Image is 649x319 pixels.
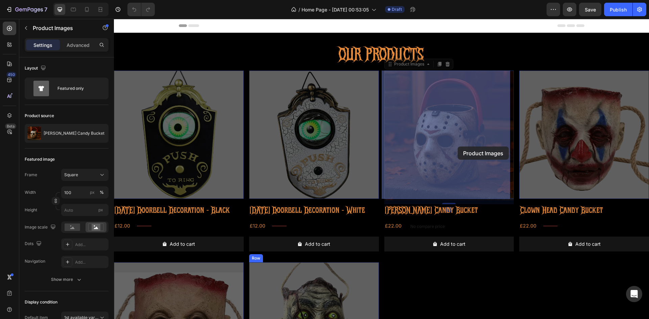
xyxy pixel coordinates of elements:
[75,242,107,248] div: Add...
[585,7,596,12] span: Save
[25,113,54,119] div: Product source
[57,81,99,96] div: Featured only
[33,24,90,32] p: Product Images
[98,188,106,196] button: px
[302,6,369,13] span: Home Page - [DATE] 00:53:05
[3,3,50,16] button: 7
[100,189,104,195] div: %
[61,186,109,198] input: px%
[75,259,107,265] div: Add...
[6,72,16,77] div: 450
[25,207,37,213] label: Height
[25,258,45,264] div: Navigation
[604,3,632,16] button: Publish
[61,204,109,216] input: px
[626,286,642,302] div: Open Intercom Messenger
[61,169,109,181] button: Square
[88,188,96,196] button: %
[579,3,601,16] button: Save
[114,19,649,319] iframe: Design area
[25,299,57,305] div: Display condition
[25,239,43,248] div: Dots
[51,276,82,283] div: Show more
[610,6,627,13] div: Publish
[44,131,104,136] p: [PERSON_NAME] Candy Bucket
[90,189,95,195] div: px
[44,5,47,14] p: 7
[298,6,300,13] span: /
[127,3,155,16] div: Undo/Redo
[67,42,90,49] p: Advanced
[25,156,55,162] div: Featured image
[33,42,52,49] p: Settings
[25,273,109,286] button: Show more
[5,124,16,129] div: Beta
[64,172,78,178] span: Square
[25,172,37,178] label: Frame
[25,223,57,232] div: Image scale
[27,127,41,140] img: product feature img
[25,189,36,195] label: Width
[25,64,47,73] div: Layout
[392,6,402,12] span: Draft
[98,207,103,212] span: px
